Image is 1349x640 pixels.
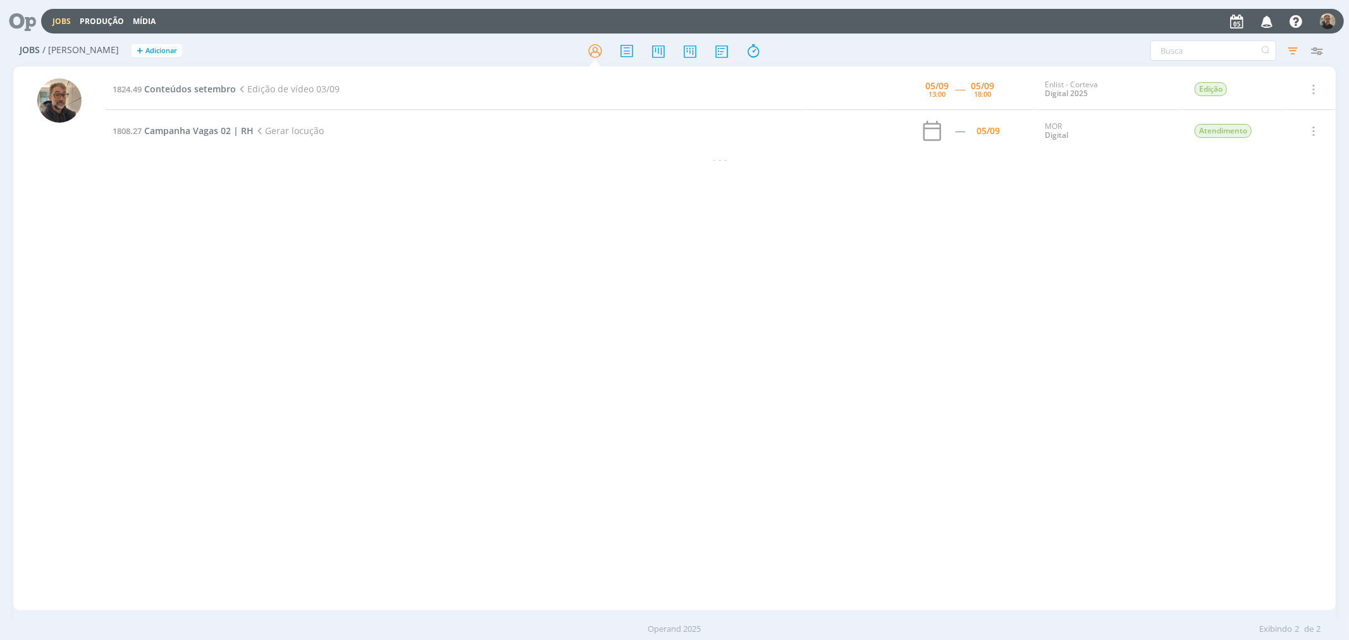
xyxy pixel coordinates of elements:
button: +Adicionar [132,44,182,58]
button: R [1319,10,1336,32]
button: Produção [76,16,128,27]
span: Atendimento [1195,124,1252,138]
a: 1808.27Campanha Vagas 02 | RH [113,125,254,137]
div: 05/09 [971,82,995,90]
button: Jobs [49,16,75,27]
span: ----- [956,83,965,95]
span: 1824.49 [113,83,142,95]
span: 2 [1316,623,1321,636]
div: ----- [956,126,965,135]
span: Edição [1195,82,1227,96]
a: Digital 2025 [1045,88,1088,99]
div: 18:00 [975,90,992,97]
div: 05/09 [926,82,949,90]
span: Conteúdos setembro [144,83,236,95]
div: MOR [1045,122,1175,140]
div: - - - [105,152,1335,166]
span: Gerar locução [254,125,324,137]
a: 1824.49Conteúdos setembro [113,83,236,95]
span: Campanha Vagas 02 | RH [144,125,254,137]
span: Exibindo [1259,623,1292,636]
span: 1808.27 [113,125,142,137]
div: 05/09 [976,126,1000,135]
span: Adicionar [145,47,177,55]
div: Enlist - Corteva [1045,80,1175,99]
a: Produção [80,16,124,27]
span: 2 [1295,623,1299,636]
a: Digital [1045,130,1068,140]
span: de [1304,623,1314,636]
img: R [37,78,82,123]
img: R [1320,13,1336,29]
a: Mídia [133,16,156,27]
span: / [PERSON_NAME] [42,45,119,56]
a: Jobs [52,16,71,27]
button: Mídia [129,16,159,27]
span: Jobs [20,45,40,56]
span: Edição de vídeo 03/09 [236,83,340,95]
input: Busca [1150,40,1276,61]
div: 13:00 [929,90,946,97]
span: + [137,44,143,58]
